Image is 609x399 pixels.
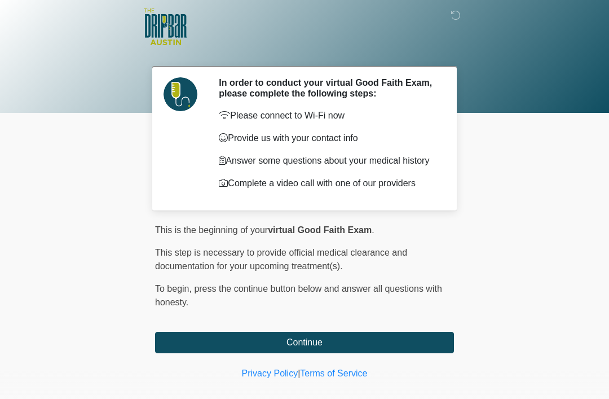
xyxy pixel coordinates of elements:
h2: In order to conduct your virtual Good Faith Exam, please complete the following steps: [219,77,437,99]
p: Answer some questions about your medical history [219,154,437,168]
p: Provide us with your contact info [219,131,437,145]
span: This is the beginning of your [155,225,268,235]
span: This step is necessary to provide official medical clearance and documentation for your upcoming ... [155,248,407,271]
a: Terms of Service [300,369,367,378]
img: The DRIPBaR - Austin The Domain Logo [144,8,187,45]
span: . [372,225,374,235]
p: Please connect to Wi-Fi now [219,109,437,122]
img: Agent Avatar [164,77,197,111]
p: Complete a video call with one of our providers [219,177,437,190]
span: To begin, [155,284,194,293]
a: | [298,369,300,378]
button: Continue [155,332,454,353]
strong: virtual Good Faith Exam [268,225,372,235]
a: Privacy Policy [242,369,298,378]
span: press the continue button below and answer all questions with honesty. [155,284,442,307]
